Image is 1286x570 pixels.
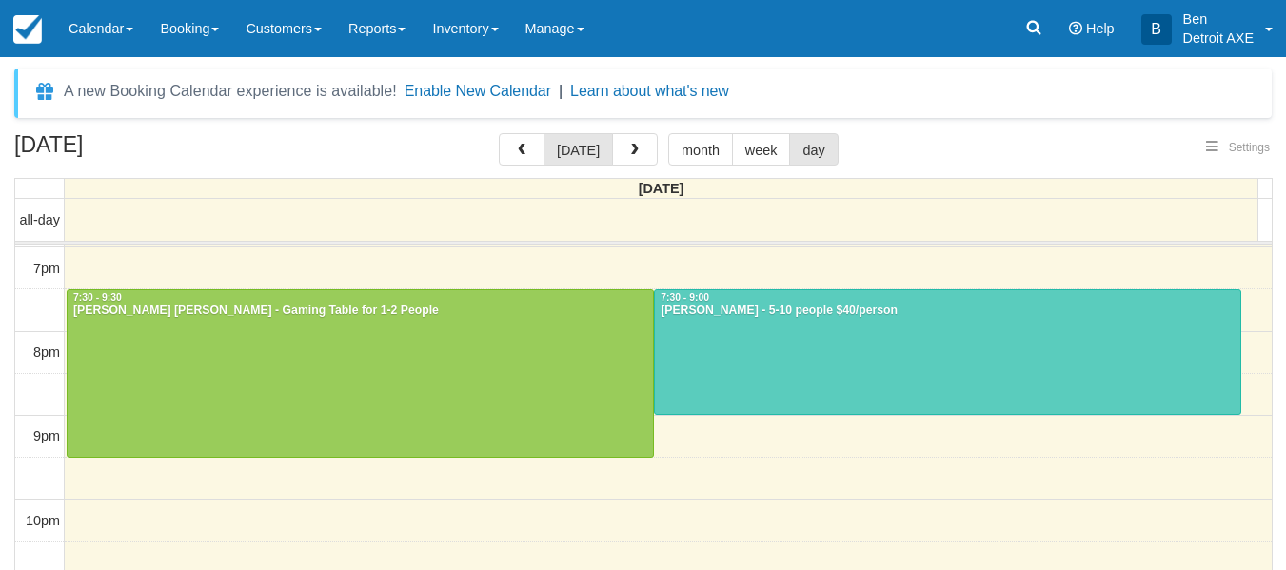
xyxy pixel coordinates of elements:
[67,289,654,458] a: 7:30 - 9:30[PERSON_NAME] [PERSON_NAME] - Gaming Table for 1-2 People
[668,133,733,166] button: month
[13,15,42,44] img: checkfront-main-nav-mini-logo.png
[654,289,1241,416] a: 7:30 - 9:00[PERSON_NAME] - 5-10 people $40/person
[639,181,684,196] span: [DATE]
[1229,141,1270,154] span: Settings
[64,80,397,103] div: A new Booking Calendar experience is available!
[1183,29,1254,48] p: Detroit AXE
[1069,22,1082,35] i: Help
[26,513,60,528] span: 10pm
[20,212,60,227] span: all-day
[405,82,551,101] button: Enable New Calendar
[544,133,613,166] button: [DATE]
[33,261,60,276] span: 7pm
[33,428,60,443] span: 9pm
[660,304,1236,319] div: [PERSON_NAME] - 5-10 people $40/person
[1183,10,1254,29] p: Ben
[72,304,648,319] div: [PERSON_NAME] [PERSON_NAME] - Gaming Table for 1-2 People
[73,292,122,303] span: 7:30 - 9:30
[1141,14,1172,45] div: B
[559,83,563,99] span: |
[789,133,838,166] button: day
[661,292,709,303] span: 7:30 - 9:00
[14,133,255,168] h2: [DATE]
[1086,21,1115,36] span: Help
[732,133,791,166] button: week
[1195,134,1281,162] button: Settings
[33,344,60,360] span: 8pm
[570,83,729,99] a: Learn about what's new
